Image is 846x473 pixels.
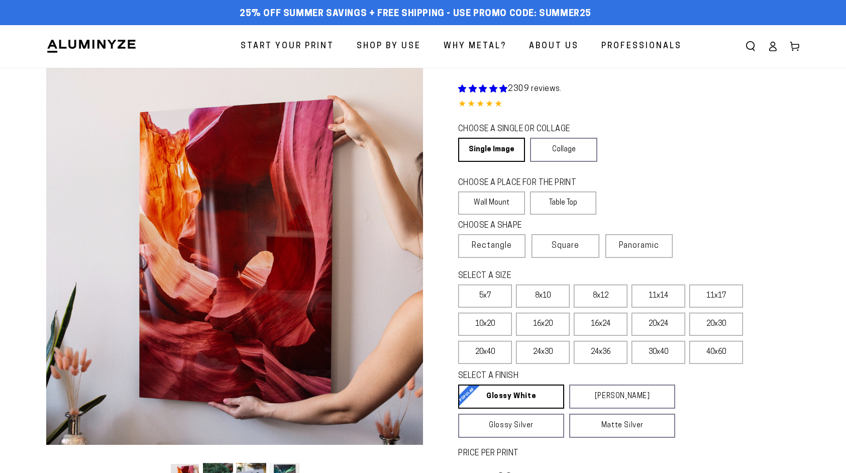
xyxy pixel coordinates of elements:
[601,39,682,54] span: Professionals
[530,138,597,162] a: Collage
[574,313,627,336] label: 16x24
[241,39,334,54] span: Start Your Print
[458,285,512,308] label: 5x7
[458,448,800,459] label: PRICE PER PRINT
[569,385,675,409] a: [PERSON_NAME]
[689,341,743,364] label: 40x60
[458,270,659,282] legend: SELECT A SIZE
[458,385,564,409] a: Glossy White
[529,39,579,54] span: About Us
[233,33,342,60] a: Start Your Print
[349,33,429,60] a: Shop By Use
[631,285,685,308] label: 11x14
[458,177,587,189] legend: CHOOSE A PLACE FOR THE PRINT
[739,35,762,57] summary: Search our site
[472,240,512,252] span: Rectangle
[46,39,137,54] img: Aluminyze
[458,313,512,336] label: 10x20
[357,39,421,54] span: Shop By Use
[574,341,627,364] label: 24x36
[689,285,743,308] label: 11x17
[458,138,525,162] a: Single Image
[516,313,570,336] label: 16x20
[458,192,525,215] label: Wall Mount
[458,220,589,232] legend: CHOOSE A SHAPE
[458,370,651,382] legend: SELECT A FINISH
[458,98,800,112] div: 4.85 out of 5.0 stars
[569,414,675,438] a: Matte Silver
[436,33,514,60] a: Why Metal?
[631,313,685,336] label: 20x24
[530,192,597,215] label: Table Top
[516,285,570,308] label: 8x10
[689,313,743,336] label: 20x30
[552,240,579,252] span: Square
[619,242,659,250] span: Panoramic
[594,33,689,60] a: Professionals
[631,341,685,364] label: 30x40
[458,124,588,135] legend: CHOOSE A SINGLE OR COLLAGE
[516,341,570,364] label: 24x30
[444,39,506,54] span: Why Metal?
[240,9,591,20] span: 25% off Summer Savings + Free Shipping - Use Promo Code: SUMMER25
[458,341,512,364] label: 20x40
[521,33,586,60] a: About Us
[458,414,564,438] a: Glossy Silver
[574,285,627,308] label: 8x12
